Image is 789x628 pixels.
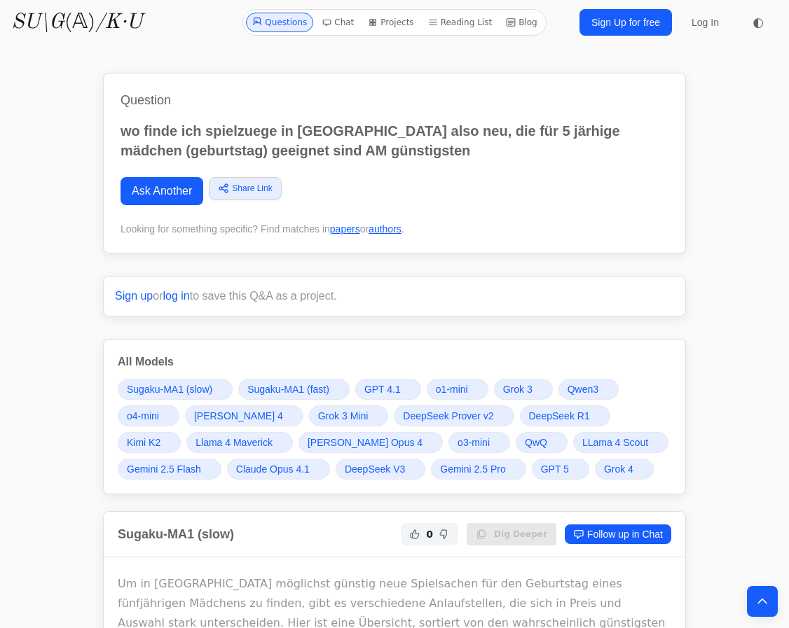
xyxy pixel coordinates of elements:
a: authors [369,223,402,235]
a: Gemini 2.5 Pro [431,459,526,480]
a: papers [330,223,360,235]
span: Grok 3 [503,382,533,396]
span: Sugaku-MA1 (fast) [247,382,329,396]
a: SU\G(𝔸)/K·U [11,10,142,35]
a: GPT 4.1 [355,379,421,400]
span: 0 [426,527,433,541]
a: [PERSON_NAME] Opus 4 [299,432,443,453]
a: log in [163,290,190,302]
button: Helpful [406,526,423,543]
span: Grok 3 Mini [318,409,369,423]
a: QwQ [516,432,568,453]
span: Sugaku-MA1 (slow) [127,382,212,396]
i: /K·U [95,12,142,33]
a: Qwen3 [558,379,619,400]
span: Gemini 2.5 Flash [127,462,201,476]
a: Claude Opus 4.1 [227,459,330,480]
div: Looking for something specific? Find matches in or . [121,222,668,236]
a: GPT 5 [532,459,589,480]
p: wo finde ich spielzuege in [GEOGRAPHIC_DATA] also neu, die für 5 järhige mädchen (geburtstag) gee... [121,121,668,160]
a: Sign Up for free [579,9,672,36]
span: Grok 4 [604,462,633,476]
h2: Sugaku-MA1 (slow) [118,524,234,544]
a: Ask Another [121,177,203,205]
span: Kimi K2 [127,435,160,449]
i: SU\G [11,12,64,33]
span: o3-mini [458,435,490,449]
a: Log In [683,10,727,35]
span: DeepSeek Prover v2 [403,409,493,423]
a: Follow up in Chat [565,524,671,544]
span: LLama 4 Scout [582,435,648,449]
span: QwQ [525,435,547,449]
button: Not Helpful [436,526,453,543]
span: GPT 4.1 [364,382,401,396]
a: DeepSeek V3 [336,459,425,480]
a: Grok 3 Mini [309,405,389,426]
a: Grok 3 [494,379,553,400]
span: Share Link [232,182,272,195]
a: Blog [500,13,543,32]
span: Gemini 2.5 Pro [440,462,505,476]
a: o1-mini [427,379,488,400]
a: Gemini 2.5 Flash [118,459,221,480]
a: Sugaku-MA1 (slow) [118,379,233,400]
a: o3-mini [448,432,510,453]
span: DeepSeek R1 [529,409,590,423]
span: DeepSeek V3 [345,462,405,476]
a: DeepSeek Prover v2 [394,405,514,426]
span: GPT 5 [541,462,569,476]
span: ◐ [753,16,764,29]
a: Projects [362,13,419,32]
h3: All Models [118,354,671,370]
a: Chat [316,13,359,32]
a: Grok 4 [595,459,654,480]
span: Claude Opus 4.1 [236,462,310,476]
a: Llama 4 Maverick [186,432,293,453]
button: ◐ [744,8,772,36]
a: Sugaku-MA1 (fast) [238,379,350,400]
a: Reading List [423,13,498,32]
span: Qwen3 [568,382,598,396]
a: [PERSON_NAME] 4 [185,405,303,426]
span: [PERSON_NAME] Opus 4 [308,435,423,449]
span: [PERSON_NAME] 4 [194,409,283,423]
span: Llama 4 Maverick [195,435,273,449]
p: or to save this Q&A as a project. [115,288,674,305]
span: o1-mini [436,382,468,396]
span: o4-mini [127,409,159,423]
a: Kimi K2 [118,432,181,453]
h1: Question [121,90,668,110]
a: Questions [246,13,313,32]
a: Sign up [115,290,153,302]
button: Back to top [747,586,778,617]
a: DeepSeek R1 [520,405,610,426]
a: o4-mini [118,405,179,426]
a: LLama 4 Scout [573,432,668,453]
